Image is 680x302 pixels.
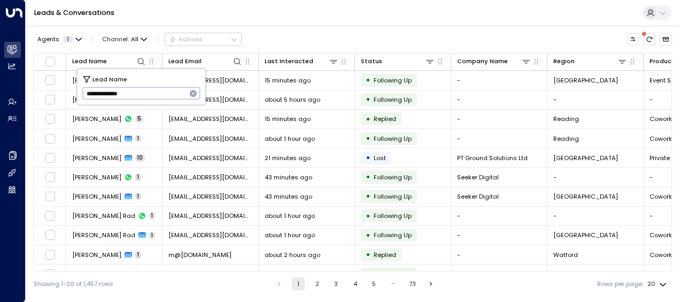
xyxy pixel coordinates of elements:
span: Replied [374,251,396,259]
div: Lead Email [168,56,242,66]
span: Lead Name [92,74,127,84]
span: mzraad@gmail.com [168,231,252,239]
button: Go to page 4 [349,277,361,290]
span: 5 [135,115,143,123]
span: m@rkreuben.com [168,270,231,278]
span: Toggle select row [45,250,56,260]
span: Following Up [374,95,412,104]
span: Aberdeen [553,154,618,162]
span: lucplessier@yahoo.co.uk [168,76,252,85]
div: Company Name [457,56,508,66]
span: Watford [553,270,578,278]
span: PT Ground Solutions Ltd [457,154,528,162]
span: about 2 hours ago [265,251,320,259]
div: • [366,112,370,126]
div: Actions [169,35,203,43]
span: Bristol [553,192,618,201]
td: - [451,90,547,109]
td: - [451,245,547,264]
button: Go to page 3 [330,277,343,290]
div: Showing 1-20 of 1,457 rows [34,280,113,289]
span: Following Up [374,270,412,278]
span: London [553,231,618,239]
div: • [366,267,370,281]
span: Agents [37,36,59,42]
span: 1 [149,232,155,239]
span: Toggle select row [45,230,56,240]
span: Asad Feroz [72,115,121,123]
span: Carly Elkins [72,173,121,182]
span: 15 minutes ago [265,76,311,85]
span: Toggle select row [45,210,56,221]
span: Channel: [99,33,151,45]
td: - [547,168,644,186]
span: Following Up [374,76,412,85]
div: Product [650,56,675,66]
div: • [366,228,370,243]
span: 10 [135,154,145,162]
div: • [366,170,370,184]
span: Toggle select row [45,94,56,105]
label: Rows per page: [597,280,643,289]
span: Toggle select row [45,172,56,183]
span: Watford [553,251,578,259]
button: Archived Leads [660,33,672,46]
button: Go to page 73 [406,277,419,290]
button: Actions [165,33,242,46]
span: Masoud Rad [72,212,135,220]
span: Toggle select row [45,153,56,163]
span: about 1 hour ago [265,231,315,239]
span: Following Up [374,231,412,239]
div: Region [553,56,627,66]
button: Agents1 [34,33,84,45]
span: Toggle select row [45,133,56,144]
span: asad_feroz1@hotmail.com [168,115,252,123]
div: • [366,247,370,262]
div: Lead Email [168,56,202,66]
span: Toggle select row [45,191,56,202]
span: Following Up [374,212,412,220]
span: Masoud Rad [72,231,135,239]
span: Mark Peachey [72,154,121,162]
span: Toggle select row [45,269,56,280]
span: about 6 hours ago [265,270,321,278]
span: Seeker Digital [457,173,499,182]
span: Mark Reuben [72,251,121,259]
span: 1 [135,173,141,181]
span: Replied [374,115,396,123]
span: 43 minutes ago [265,192,312,201]
td: - [451,226,547,245]
span: 43 minutes ago [265,173,312,182]
span: Toggle select all [45,56,56,67]
div: • [366,189,370,203]
span: accounts@seeker.digital [168,173,252,182]
span: Asad Feroz [72,134,121,143]
span: m@rkreuben.com [168,251,231,259]
span: Luc Plessier [72,76,121,85]
td: - [451,110,547,129]
span: All [131,36,138,43]
span: 1 [135,135,141,142]
span: Following Up [374,192,412,201]
div: Status [361,56,435,66]
span: Toggle select row [45,114,56,124]
td: - [547,90,644,109]
button: Go to page 5 [368,277,381,290]
span: lucplessier@yahoo.co.uk [168,95,252,104]
td: - [451,265,547,283]
span: 15 minutes ago [265,115,311,123]
span: London [553,76,618,85]
div: • [366,73,370,87]
span: Carly Elkins [72,192,121,201]
span: 1 [135,251,141,259]
span: about 1 hour ago [265,212,315,220]
div: • [366,209,370,223]
td: - [451,207,547,225]
span: about 5 hours ago [265,95,320,104]
span: 1 [149,212,155,220]
div: Region [553,56,575,66]
div: Last Interacted [265,56,313,66]
td: - [451,129,547,148]
button: Go to next page [425,277,438,290]
button: Customize [627,33,639,46]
